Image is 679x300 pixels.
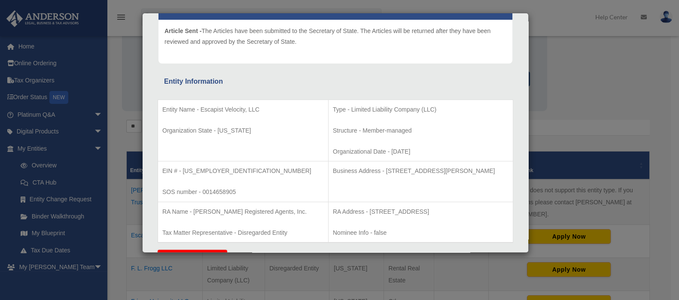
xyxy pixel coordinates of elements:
[333,227,508,238] p: Nominee Info - false
[333,125,508,136] p: Structure - Member-managed
[162,166,324,176] p: EIN # - [US_EMPLOYER_IDENTIFICATION_NUMBER]
[162,206,324,217] p: RA Name - [PERSON_NAME] Registered Agents, Inc.
[333,206,508,217] p: RA Address - [STREET_ADDRESS]
[162,125,324,136] p: Organization State - [US_STATE]
[162,227,324,238] p: Tax Matter Representative - Disregarded Entity
[333,146,508,157] p: Organizational Date - [DATE]
[162,104,324,115] p: Entity Name - Escapist Velocity, LLC
[333,104,508,115] p: Type - Limited Liability Company (LLC)
[164,26,506,47] p: The Articles have been submitted to the Secretary of State. The Articles will be returned after t...
[333,166,508,176] p: Business Address - [STREET_ADDRESS][PERSON_NAME]
[162,187,324,197] p: SOS number - 0014658905
[164,76,507,88] div: Entity Information
[164,27,201,34] span: Article Sent -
